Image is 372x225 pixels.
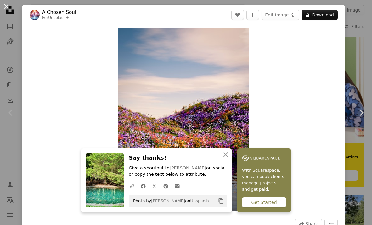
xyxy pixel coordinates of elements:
h3: Say thanks! [129,153,227,163]
div: For [42,15,76,21]
img: a painting of a field of wildflowers by a lake [118,28,249,211]
span: With Squarespace, you can book clients, manage projects, and get paid. [242,167,286,192]
div: Get Started [242,197,286,207]
a: [PERSON_NAME] [170,165,206,170]
a: Unsplash [190,198,209,203]
img: Go to A Chosen Soul's profile [30,10,40,20]
button: Like [231,10,244,20]
a: Share on Twitter [149,180,160,192]
img: file-1747939142011-51e5cc87e3c9 [242,153,280,163]
button: Edit image [262,10,299,20]
p: Give a shoutout to on social or copy the text below to attribute. [129,165,227,178]
button: Copy to clipboard [216,196,226,206]
span: Photo by on [130,196,209,206]
a: [PERSON_NAME] [151,198,185,203]
a: Share on Pinterest [160,180,172,192]
button: Download [302,10,338,20]
a: Share on Facebook [138,180,149,192]
a: A Chosen Soul [42,9,76,15]
a: Unsplash+ [48,15,69,20]
a: Next [350,82,372,143]
a: With Squarespace, you can book clients, manage projects, and get paid.Get Started [237,148,291,212]
a: Share over email [172,180,183,192]
button: Zoom in on this image [118,28,249,211]
button: Add to Collection [246,10,259,20]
